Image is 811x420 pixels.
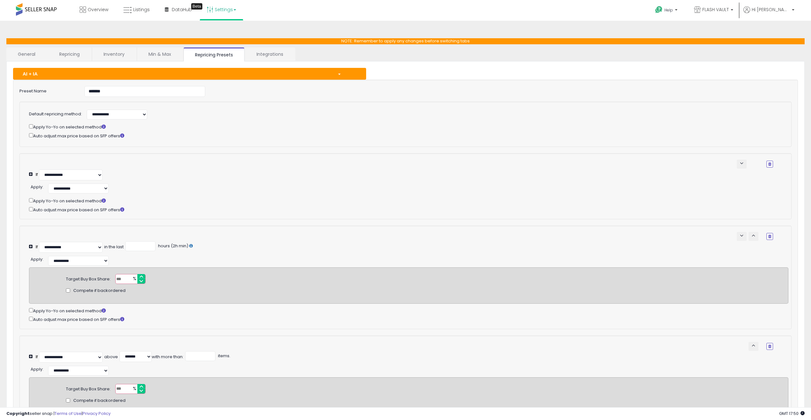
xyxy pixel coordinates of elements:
[6,411,111,417] div: seller snap | |
[129,384,139,394] span: %
[66,384,111,392] div: Target Buy Box Share:
[29,132,773,139] div: Auto adjust max price based on SFP offers
[739,160,745,166] span: keyboard_arrow_down
[664,7,673,13] span: Help
[737,160,747,169] button: keyboard_arrow_down
[768,162,771,166] i: Remove Condition
[650,1,684,21] a: Help
[749,232,758,241] button: keyboard_arrow_up
[750,233,757,239] span: keyboard_arrow_up
[104,244,124,250] div: in the last
[48,47,91,61] a: Repricing
[157,243,188,249] span: hours (2h min)
[137,47,183,61] a: Min & Max
[31,364,43,373] div: :
[31,366,42,372] span: Apply
[133,6,150,13] span: Listings
[29,197,788,204] div: Apply Yo-Yo on selected method
[655,6,663,14] i: Get Help
[245,47,295,61] a: Integrations
[54,410,82,416] a: Terms of Use
[749,342,758,351] button: keyboard_arrow_up
[6,38,805,44] p: NOTE: Remember to apply any changes before switching tabs
[779,410,805,416] span: 2025-10-7 17:50 GMT
[73,398,126,404] span: Compete if backordered
[29,206,788,213] div: Auto adjust max price based on SFP offers
[750,343,757,349] span: keyboard_arrow_up
[31,256,42,262] span: Apply
[172,6,192,13] span: DataHub
[6,47,47,61] a: General
[6,410,30,416] strong: Copyright
[768,235,771,238] i: Remove Condition
[31,182,43,190] div: :
[184,47,244,62] a: Repricing Presets
[739,233,745,239] span: keyboard_arrow_down
[768,344,771,348] i: Remove Condition
[104,354,118,360] div: above
[29,111,82,117] label: Default repricing method:
[66,274,111,282] div: Target Buy Box Share:
[752,6,790,13] span: Hi [PERSON_NAME]
[92,47,136,61] a: Inventory
[83,410,111,416] a: Privacy Policy
[191,3,202,10] div: Tooltip anchor
[702,6,729,13] span: FLASH VAULT
[15,86,80,94] label: Preset Name
[152,354,184,360] div: with more than:
[129,274,139,284] span: %
[88,6,108,13] span: Overview
[31,254,43,263] div: :
[13,68,366,80] button: AI + IA
[18,70,333,77] div: AI + IA
[29,315,788,323] div: Auto adjust max price based on SFP offers
[31,184,42,190] span: Apply
[73,288,126,294] span: Compete if backordered
[29,307,788,314] div: Apply Yo-Yo on selected method
[217,353,230,359] span: items.
[743,6,794,21] a: Hi [PERSON_NAME]
[737,232,747,241] button: keyboard_arrow_down
[29,123,773,130] div: Apply Yo-Yo on selected method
